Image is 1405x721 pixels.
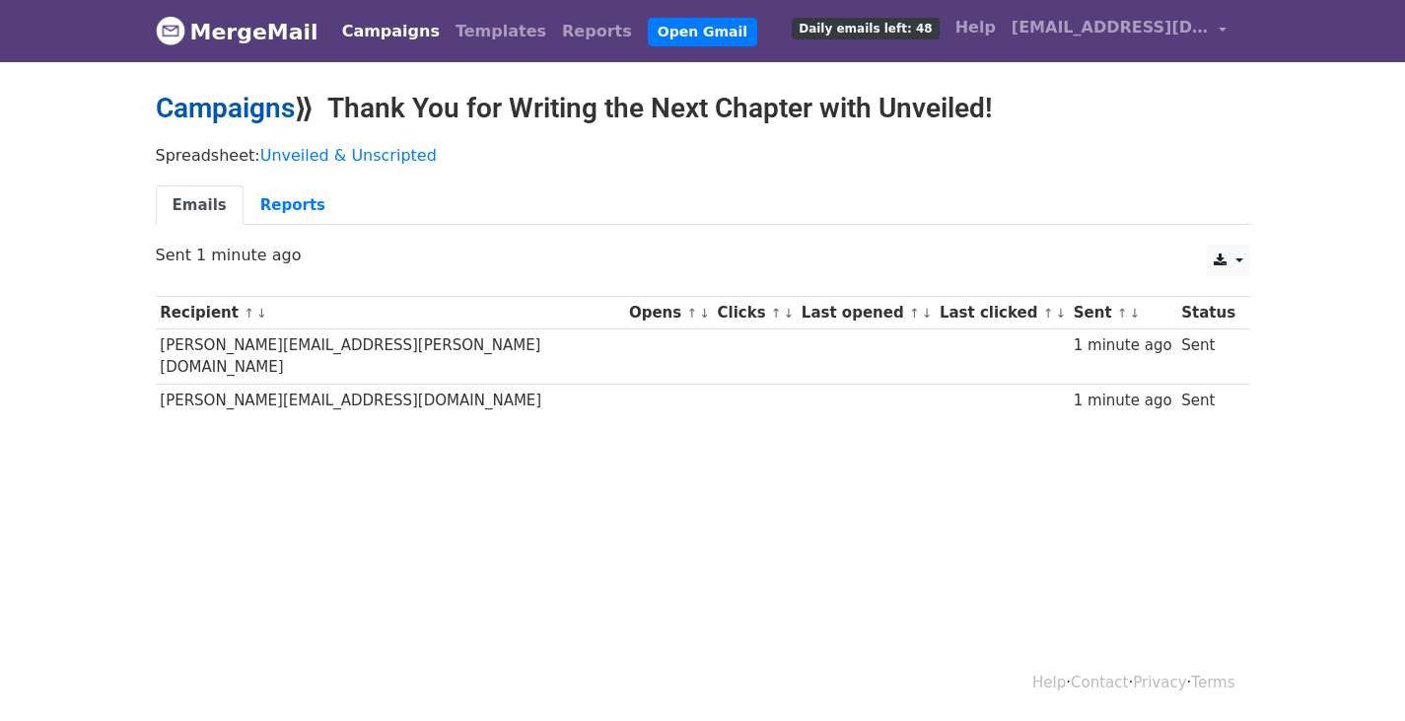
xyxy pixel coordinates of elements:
p: Sent 1 minute ago [156,245,1250,265]
th: Opens [624,297,713,329]
th: Recipient [156,297,625,329]
a: ↓ [922,306,933,321]
a: Daily emails left: 48 [784,8,947,47]
a: Emails [156,185,244,226]
div: 1 minute ago [1074,334,1172,357]
a: Privacy [1133,674,1186,691]
a: ↑ [244,306,254,321]
a: ↓ [256,306,267,321]
th: Last opened [797,297,935,329]
iframe: Chat Widget [1306,626,1405,721]
a: Campaigns [156,92,295,124]
td: [PERSON_NAME][EMAIL_ADDRESS][PERSON_NAME][DOMAIN_NAME] [156,329,625,385]
a: Reports [554,12,640,51]
td: Sent [1176,329,1239,385]
img: MergeMail logo [156,16,185,45]
a: ↓ [784,306,795,321]
a: Open Gmail [648,18,757,46]
div: 1 minute ago [1074,390,1172,412]
a: ↓ [1130,306,1141,321]
td: Sent [1176,384,1239,416]
a: [EMAIL_ADDRESS][DOMAIN_NAME] [1004,8,1234,54]
a: ↓ [699,306,710,321]
th: Last clicked [935,297,1069,329]
a: Campaigns [334,12,448,51]
a: ↑ [686,306,697,321]
th: Clicks [713,297,797,329]
a: Unveiled & Unscripted [260,146,437,165]
td: [PERSON_NAME][EMAIL_ADDRESS][DOMAIN_NAME] [156,384,625,416]
a: Reports [244,185,342,226]
span: Daily emails left: 48 [792,18,939,39]
a: Contact [1071,674,1128,691]
a: ↑ [1117,306,1128,321]
a: Terms [1191,674,1234,691]
a: Help [948,8,1004,47]
a: ↑ [771,306,782,321]
p: Spreadsheet: [156,145,1250,166]
a: ↑ [1043,306,1054,321]
th: Status [1176,297,1239,329]
a: Templates [448,12,554,51]
a: Help [1032,674,1066,691]
a: ↓ [1055,306,1066,321]
th: Sent [1069,297,1176,329]
h2: ⟫ Thank You for Writing the Next Chapter with Unveiled! [156,92,1250,125]
span: [EMAIL_ADDRESS][DOMAIN_NAME] [1012,16,1209,39]
a: ↑ [909,306,920,321]
a: MergeMail [156,11,318,52]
